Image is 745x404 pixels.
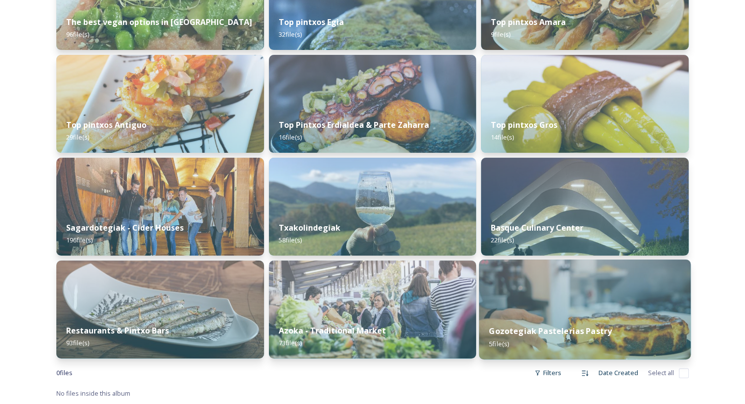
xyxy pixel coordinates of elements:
strong: Top pintxos Egia [279,17,344,27]
span: 22 file(s) [491,236,514,244]
strong: Top pintxos Gros [491,119,557,130]
img: La%2520vi%25C3%25B1a-gazta-tarta-2.jpg [479,260,691,359]
strong: Top pintxos Amara [491,17,566,27]
span: 5 file(s) [489,339,509,348]
img: Copa-txak.JPG [269,158,477,256]
div: Date Created [594,363,643,382]
img: San%2520Sebasti%25C3%25A1n_Dietmar%2520Denger-75.jpg [269,261,477,358]
strong: Basque Culinary Center [491,222,583,233]
span: 196 file(s) [66,236,93,244]
img: parte-zaharreko-pintxoak_29592583328_o.jpg [269,55,477,153]
strong: Sagardotegiak - Cider Houses [66,222,184,233]
span: 0 file s [56,368,72,378]
span: 96 file(s) [66,30,89,39]
strong: The best vegan options in [GEOGRAPHIC_DATA] [66,17,252,27]
img: pintxoak-gros_42726139824_o.jpg [481,55,689,153]
strong: Restaurants & Pintxo Bars [66,325,169,336]
span: 29 file(s) [66,133,89,142]
span: 93 file(s) [66,338,89,347]
img: pantalla-16.jpg [481,158,689,256]
strong: Top pintxos Antiguo [66,119,146,130]
div: Filters [529,363,566,382]
span: 58 file(s) [279,236,302,244]
img: antiguoko-pintxoak_43319651301_o.jpg [56,55,264,153]
strong: Top Pintxos Erdialdea & Parte Zaharra [279,119,429,130]
span: 14 file(s) [491,133,514,142]
img: Anchoas%2520fritas%2520en%2520aceite%2520de%2520oliva%2520con%2520ajo%2520y%2520guindilla.jpg [56,261,264,358]
span: 32 file(s) [279,30,302,39]
span: 16 file(s) [279,133,302,142]
strong: Gozotegiak Pastelerias Pastry [489,326,612,336]
strong: Txakolindegiak [279,222,340,233]
span: Select all [648,368,674,378]
span: 9 file(s) [491,30,510,39]
img: 2209%2520Sidreria%2520petritegi_050b.jpg [56,158,264,256]
span: 73 file(s) [279,338,302,347]
strong: Azoka - Traditional Market [279,325,386,336]
span: No files inside this album [56,389,130,398]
